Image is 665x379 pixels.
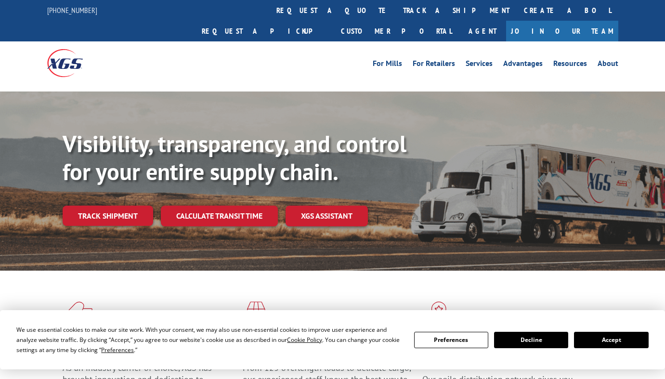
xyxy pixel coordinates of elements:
[161,206,278,226] a: Calculate transit time
[63,301,92,327] img: xgs-icon-total-supply-chain-intelligence-red
[574,332,648,348] button: Accept
[334,21,459,41] a: Customer Portal
[195,21,334,41] a: Request a pickup
[63,206,153,226] a: Track shipment
[553,60,587,70] a: Resources
[466,60,493,70] a: Services
[287,336,322,344] span: Cookie Policy
[286,206,368,226] a: XGS ASSISTANT
[598,60,618,70] a: About
[16,325,402,355] div: We use essential cookies to make our site work. With your consent, we may also use non-essential ...
[422,301,456,327] img: xgs-icon-flagship-distribution-model-red
[459,21,506,41] a: Agent
[47,5,97,15] a: [PHONE_NUMBER]
[503,60,543,70] a: Advantages
[414,332,488,348] button: Preferences
[494,332,568,348] button: Decline
[373,60,402,70] a: For Mills
[506,21,618,41] a: Join Our Team
[243,301,265,327] img: xgs-icon-focused-on-flooring-red
[101,346,134,354] span: Preferences
[413,60,455,70] a: For Retailers
[63,129,406,186] b: Visibility, transparency, and control for your entire supply chain.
